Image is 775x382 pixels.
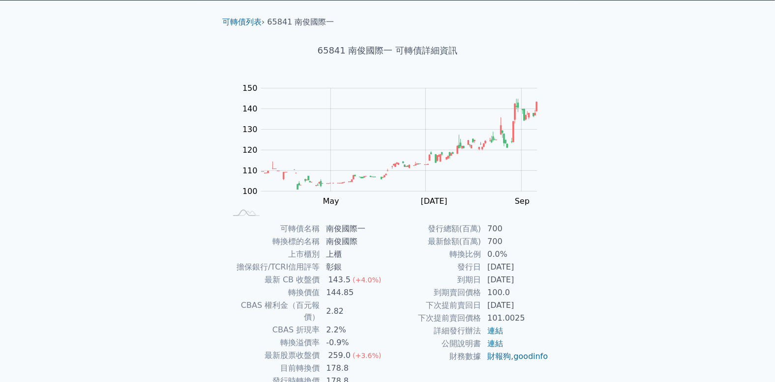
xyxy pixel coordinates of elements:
td: 下次提前賣回日 [387,299,481,312]
td: 彰銀 [320,261,387,273]
td: 擔保銀行/TCRI信用評等 [226,261,320,273]
div: 143.5 [326,274,353,286]
g: Chart [238,83,552,206]
td: 下次提前賣回價格 [387,312,481,325]
td: 0.0% [481,248,549,261]
td: 目前轉換價 [226,362,320,375]
td: 最新股票收盤價 [226,349,320,362]
li: › [222,16,265,28]
td: 轉換價值 [226,286,320,299]
tspan: 150 [242,83,258,93]
td: 南俊國際 [320,235,387,248]
td: 詳細發行辦法 [387,325,481,337]
td: 南俊國際一 [320,222,387,235]
a: 連結 [487,326,503,335]
td: 700 [481,222,549,235]
td: [DATE] [481,299,549,312]
td: 轉換溢價率 [226,336,320,349]
td: 2.82 [320,299,387,324]
a: goodinfo [513,352,548,361]
td: 轉換比例 [387,248,481,261]
td: 2.2% [320,324,387,336]
td: 發行總額(百萬) [387,222,481,235]
td: 178.8 [320,362,387,375]
td: [DATE] [481,273,549,286]
tspan: 140 [242,104,258,113]
h1: 65841 南俊國際一 可轉債詳細資訊 [214,44,561,57]
tspan: Sep [515,196,530,206]
tspan: 130 [242,125,258,134]
td: 上櫃 [320,248,387,261]
td: [DATE] [481,261,549,273]
td: 上市櫃別 [226,248,320,261]
td: 轉換標的名稱 [226,235,320,248]
li: 65841 南俊國際一 [268,16,334,28]
div: 259.0 [326,350,353,361]
td: 700 [481,235,549,248]
td: 144.85 [320,286,387,299]
tspan: 110 [242,166,258,175]
a: 連結 [487,339,503,348]
td: , [481,350,549,363]
a: 財報狗 [487,352,511,361]
span: (+3.6%) [353,352,381,359]
td: 可轉債名稱 [226,222,320,235]
td: 到期日 [387,273,481,286]
td: 100.0 [481,286,549,299]
tspan: May [323,196,339,206]
td: 最新餘額(百萬) [387,235,481,248]
tspan: 100 [242,187,258,196]
a: 可轉債列表 [222,17,262,27]
td: 最新 CB 收盤價 [226,273,320,286]
tspan: 120 [242,145,258,155]
tspan: [DATE] [421,196,447,206]
td: CBAS 折現率 [226,324,320,336]
td: 到期賣回價格 [387,286,481,299]
td: 發行日 [387,261,481,273]
span: (+4.0%) [353,276,381,284]
td: 101.0025 [481,312,549,325]
td: 公開說明書 [387,337,481,350]
td: -0.9% [320,336,387,349]
td: CBAS 權利金（百元報價） [226,299,320,324]
td: 財務數據 [387,350,481,363]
